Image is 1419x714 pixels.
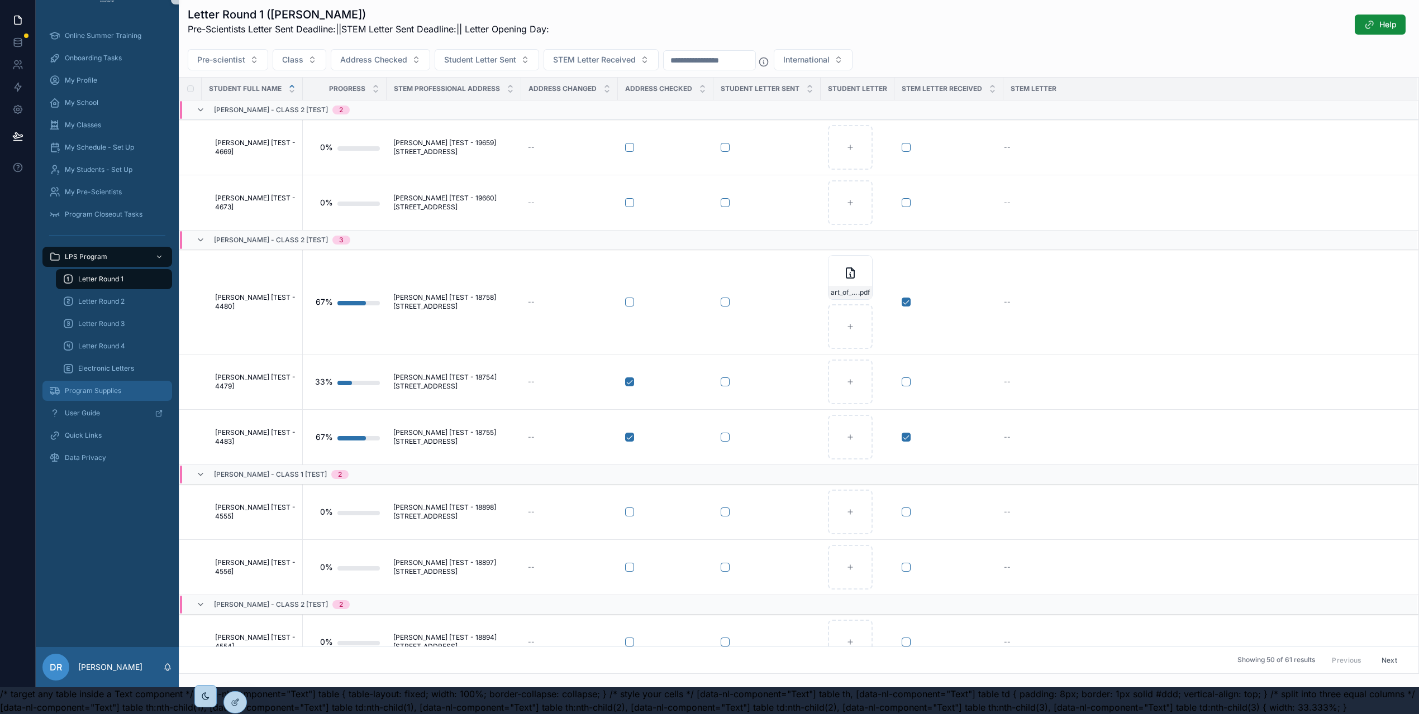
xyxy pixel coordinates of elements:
[528,638,611,646] a: --
[65,31,141,40] span: Online Summer Training
[831,288,858,297] span: art_of_percent_1
[42,137,172,157] a: My Schedule - Set Up
[393,293,515,311] a: [PERSON_NAME] [TEST - 18758] [STREET_ADDRESS]
[42,204,172,224] a: Program Closeout Tasks
[1004,433,1011,442] span: --
[528,507,611,516] a: --
[42,115,172,135] a: My Classes
[1004,377,1404,386] a: --
[42,403,172,423] a: User Guide
[902,84,982,93] span: STEM Letter Received
[528,84,597,93] span: Address Changed
[1237,656,1315,665] span: Showing 50 of 61 results
[56,336,172,356] a: Letter Round 4
[338,470,342,479] div: 2
[309,136,380,159] a: 0%
[393,428,515,446] a: [PERSON_NAME] [TEST - 18755] [STREET_ADDRESS]
[544,49,659,70] button: Select Button
[42,70,172,90] a: My Profile
[65,252,107,261] span: LPS Program
[65,431,102,440] span: Quick Links
[209,84,282,93] span: Student Full Name
[435,49,539,70] button: Select Button
[78,297,125,306] span: Letter Round 2
[528,198,611,207] a: --
[721,84,799,93] span: Student Letter Sent
[393,373,515,391] a: [PERSON_NAME] [TEST - 18754] [STREET_ADDRESS]
[1004,377,1011,386] span: --
[188,49,268,70] button: Select Button
[528,298,535,306] span: --
[309,426,380,448] a: 67%
[528,507,535,516] span: --
[444,54,516,65] span: Student Letter Sent
[188,22,549,36] p: Pre-Scientists Letter Sent Deadline: ||STEM Letter Sent Deadline: || Letter Opening Day:
[50,660,62,674] span: DR
[1004,198,1011,207] span: --
[65,188,122,197] span: My Pre-Scientists
[1004,563,1404,572] a: --
[215,633,296,651] a: [PERSON_NAME] [TEST - 4554]
[65,121,101,130] span: My Classes
[320,136,333,159] div: 0%
[65,210,142,219] span: Program Closeout Tasks
[215,293,296,311] a: [PERSON_NAME] [TEST - 4480]
[1011,84,1056,93] span: STEM Letter
[42,182,172,202] a: My Pre-Scientists
[42,48,172,68] a: Onboarding Tasks
[215,138,296,156] a: [PERSON_NAME] [TEST - 4669]
[273,49,326,70] button: Select Button
[339,106,343,114] div: 2
[1004,298,1011,306] span: --
[528,563,611,572] a: --
[65,386,121,395] span: Program Supplies
[282,54,303,65] span: Class
[393,633,515,651] span: [PERSON_NAME] [TEST - 18894] [STREET_ADDRESS]
[215,194,296,212] a: [PERSON_NAME] [TEST - 4673]
[215,503,296,521] a: [PERSON_NAME] [TEST - 4555]
[329,84,365,93] span: Progress
[56,291,172,312] a: Letter Round 2
[42,425,172,445] a: Quick Links
[215,428,296,446] a: [PERSON_NAME] [TEST - 4483]
[42,247,172,267] a: LPS Program
[393,194,515,212] span: [PERSON_NAME] [TEST - 19660] [STREET_ADDRESS]
[42,160,172,180] a: My Students - Set Up
[78,319,125,328] span: Letter Round 3
[316,291,333,313] div: 67%
[528,377,611,386] a: --
[36,18,179,482] div: scrollable content
[1004,143,1404,152] a: --
[1379,19,1397,30] span: Help
[393,503,515,521] a: [PERSON_NAME] [TEST - 18898] [STREET_ADDRESS]
[339,236,344,245] div: 3
[1004,433,1404,442] a: --
[214,600,328,609] span: [PERSON_NAME] - Class 2 [TEST]
[215,373,296,391] a: [PERSON_NAME] [TEST - 4479]
[65,143,134,152] span: My Schedule - Set Up
[331,49,430,70] button: Select Button
[316,426,333,448] div: 67%
[394,84,500,93] span: STEM Professional Address
[309,191,380,214] a: 0%
[528,433,611,442] a: --
[65,409,100,418] span: User Guide
[528,638,535,646] span: --
[1004,507,1404,516] a: --
[214,106,328,114] span: [PERSON_NAME] - Class 2 [TEST]
[339,600,343,609] div: 2
[320,556,333,578] div: 0%
[393,138,515,156] a: [PERSON_NAME] [TEST - 19659] [STREET_ADDRESS]
[78,275,123,284] span: Letter Round 1
[309,371,380,393] a: 33%
[1004,563,1011,572] span: --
